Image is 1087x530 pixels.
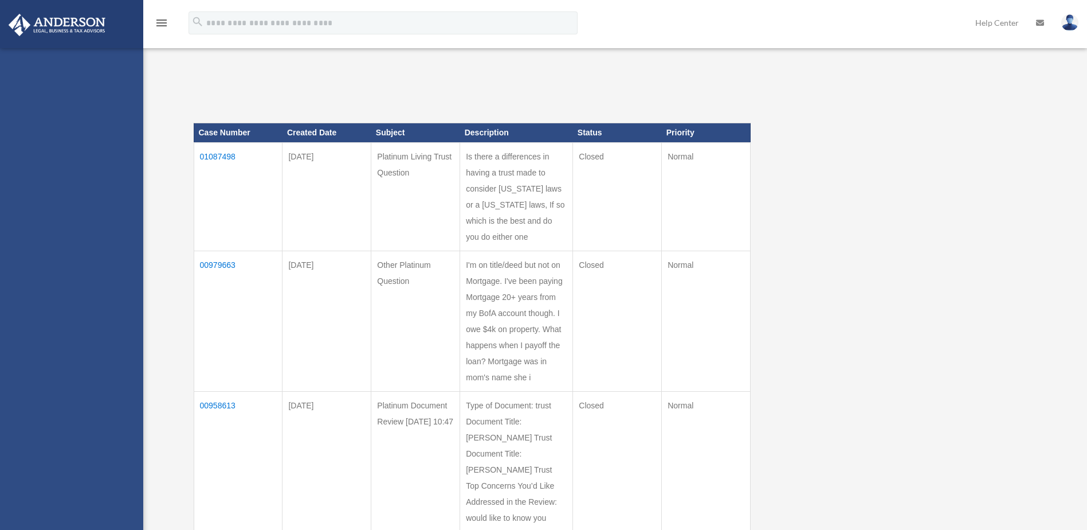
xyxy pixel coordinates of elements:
[194,123,282,143] th: Case Number
[371,143,460,251] td: Platinum Living Trust Question
[194,143,282,251] td: 01087498
[371,251,460,392] td: Other Platinum Question
[662,251,751,392] td: Normal
[371,123,460,143] th: Subject
[460,251,573,392] td: I'm on title/deed but not on Mortgage. I've been paying Mortgage 20+ years from my BofA account t...
[194,251,282,392] td: 00979663
[662,143,751,251] td: Normal
[573,143,662,251] td: Closed
[282,123,371,143] th: Created Date
[460,123,573,143] th: Description
[282,143,371,251] td: [DATE]
[191,15,204,28] i: search
[573,123,662,143] th: Status
[573,251,662,392] td: Closed
[662,123,751,143] th: Priority
[1061,14,1078,31] img: User Pic
[155,20,168,30] a: menu
[282,251,371,392] td: [DATE]
[460,143,573,251] td: Is there a differences in having a trust made to consider [US_STATE] laws or a [US_STATE] laws, I...
[155,16,168,30] i: menu
[5,14,109,36] img: Anderson Advisors Platinum Portal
